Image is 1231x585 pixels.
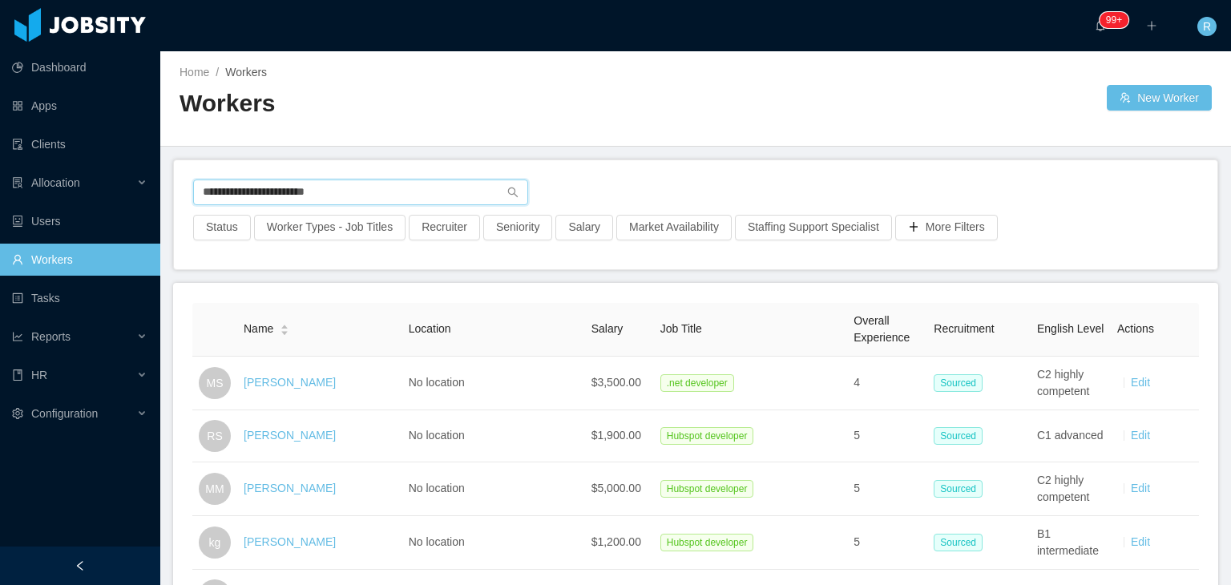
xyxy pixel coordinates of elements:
[12,408,23,419] i: icon: setting
[1203,17,1211,36] span: R
[934,429,989,442] a: Sourced
[12,244,147,276] a: icon: userWorkers
[616,215,732,240] button: Market Availability
[934,534,983,551] span: Sourced
[660,480,754,498] span: Hubspot developer
[555,215,613,240] button: Salary
[12,205,147,237] a: icon: robotUsers
[12,128,147,160] a: icon: auditClients
[591,482,641,494] span: $5,000.00
[31,330,71,343] span: Reports
[244,321,273,337] span: Name
[31,176,80,189] span: Allocation
[1131,482,1150,494] a: Edit
[244,535,336,548] a: [PERSON_NAME]
[1031,410,1111,462] td: C1 advanced
[934,480,983,498] span: Sourced
[1146,20,1157,31] i: icon: plus
[735,215,892,240] button: Staffing Support Specialist
[409,215,480,240] button: Recruiter
[847,516,927,570] td: 5
[1037,322,1104,335] span: English Level
[12,51,147,83] a: icon: pie-chartDashboard
[1100,12,1128,28] sup: 225
[660,322,702,335] span: Job Title
[12,90,147,122] a: icon: appstoreApps
[281,329,289,333] i: icon: caret-down
[660,427,754,445] span: Hubspot developer
[847,462,927,516] td: 5
[254,215,406,240] button: Worker Types - Job Titles
[934,482,989,494] a: Sourced
[402,462,585,516] td: No location
[660,534,754,551] span: Hubspot developer
[934,427,983,445] span: Sourced
[591,322,624,335] span: Salary
[244,482,336,494] a: [PERSON_NAME]
[507,187,519,198] i: icon: search
[934,374,983,392] span: Sourced
[1107,85,1212,111] button: icon: usergroup-addNew Worker
[31,369,47,381] span: HR
[244,376,336,389] a: [PERSON_NAME]
[205,473,224,505] span: MM
[209,526,221,559] span: kg
[591,535,641,548] span: $1,200.00
[402,516,585,570] td: No location
[193,215,251,240] button: Status
[1117,322,1154,335] span: Actions
[1095,20,1106,31] i: icon: bell
[1031,516,1111,570] td: B1 intermediate
[895,215,998,240] button: icon: plusMore Filters
[280,322,289,333] div: Sort
[934,376,989,389] a: Sourced
[12,177,23,188] i: icon: solution
[207,367,224,399] span: MS
[1131,376,1150,389] a: Edit
[12,331,23,342] i: icon: line-chart
[934,535,989,548] a: Sourced
[281,323,289,328] i: icon: caret-up
[1031,357,1111,410] td: C2 highly competent
[1131,429,1150,442] a: Edit
[660,374,734,392] span: .net developer
[847,410,927,462] td: 5
[180,87,696,120] h2: Workers
[1031,462,1111,516] td: C2 highly competent
[409,322,451,335] span: Location
[483,215,552,240] button: Seniority
[1131,535,1150,548] a: Edit
[854,314,910,344] span: Overall Experience
[591,376,641,389] span: $3,500.00
[934,322,994,335] span: Recruitment
[244,429,336,442] a: [PERSON_NAME]
[207,420,222,452] span: RS
[225,66,267,79] span: Workers
[847,357,927,410] td: 4
[12,282,147,314] a: icon: profileTasks
[180,66,209,79] a: Home
[12,369,23,381] i: icon: book
[402,357,585,410] td: No location
[402,410,585,462] td: No location
[31,407,98,420] span: Configuration
[591,429,641,442] span: $1,900.00
[216,66,219,79] span: /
